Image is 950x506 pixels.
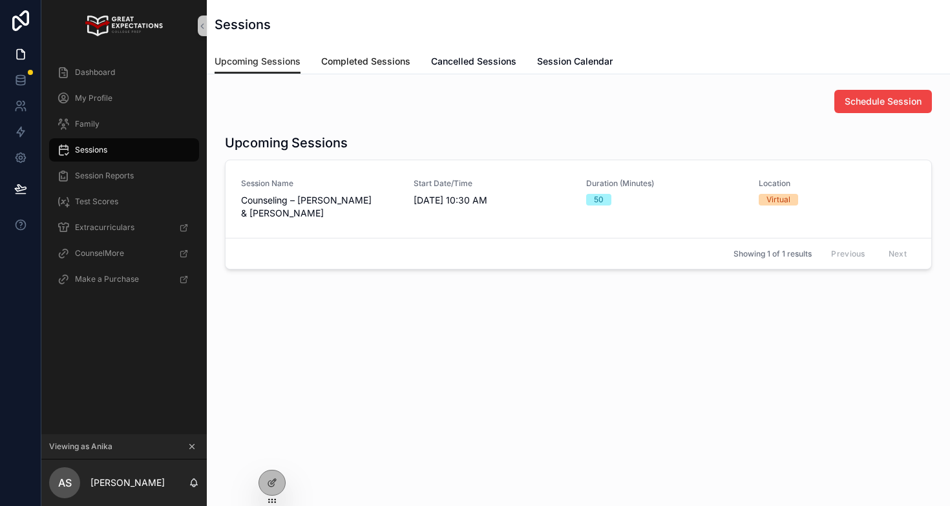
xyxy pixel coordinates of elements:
img: App logo [85,16,162,36]
span: Session Name [241,178,398,189]
a: Sessions [49,138,199,162]
span: Extracurriculars [75,222,134,233]
span: Make a Purchase [75,274,139,284]
span: My Profile [75,93,112,103]
button: Schedule Session [834,90,932,113]
span: Start Date/Time [414,178,571,189]
span: Schedule Session [845,95,922,108]
a: My Profile [49,87,199,110]
span: Session Calendar [537,55,613,68]
a: Family [49,112,199,136]
span: Sessions [75,145,107,155]
h1: Sessions [215,16,271,34]
a: Extracurriculars [49,216,199,239]
a: Upcoming Sessions [215,50,301,74]
span: Counseling – [PERSON_NAME] & [PERSON_NAME] [241,194,398,220]
span: CounselMore [75,248,124,258]
a: Make a Purchase [49,268,199,291]
p: [PERSON_NAME] [90,476,165,489]
span: Dashboard [75,67,115,78]
span: Viewing as Anika [49,441,112,452]
span: Completed Sessions [321,55,410,68]
a: Session Calendar [537,50,613,76]
span: Cancelled Sessions [431,55,516,68]
a: Cancelled Sessions [431,50,516,76]
span: Family [75,119,100,129]
span: AS [58,475,72,490]
span: Session Reports [75,171,134,181]
a: Dashboard [49,61,199,84]
a: Completed Sessions [321,50,410,76]
span: Location [759,178,916,189]
a: Session Reports [49,164,199,187]
a: Test Scores [49,190,199,213]
span: Duration (Minutes) [586,178,743,189]
span: [DATE] 10:30 AM [414,194,571,207]
a: CounselMore [49,242,199,265]
div: scrollable content [41,52,207,308]
span: Test Scores [75,196,118,207]
div: Virtual [766,194,790,206]
span: Showing 1 of 1 results [734,249,812,259]
h1: Upcoming Sessions [225,134,348,152]
div: 50 [594,194,604,206]
span: Upcoming Sessions [215,55,301,68]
